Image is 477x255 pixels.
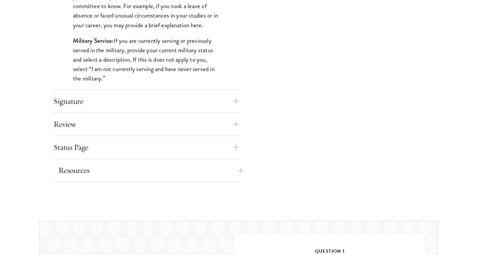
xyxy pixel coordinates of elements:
button: Status Page [54,140,238,155]
button: Signature [54,93,238,109]
button: Resources [58,163,243,178]
p: If you are currently serving or previously served in the military, provide your current military ... [73,36,219,83]
button: Review [54,116,238,132]
strong: Military Service: [73,36,114,45]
